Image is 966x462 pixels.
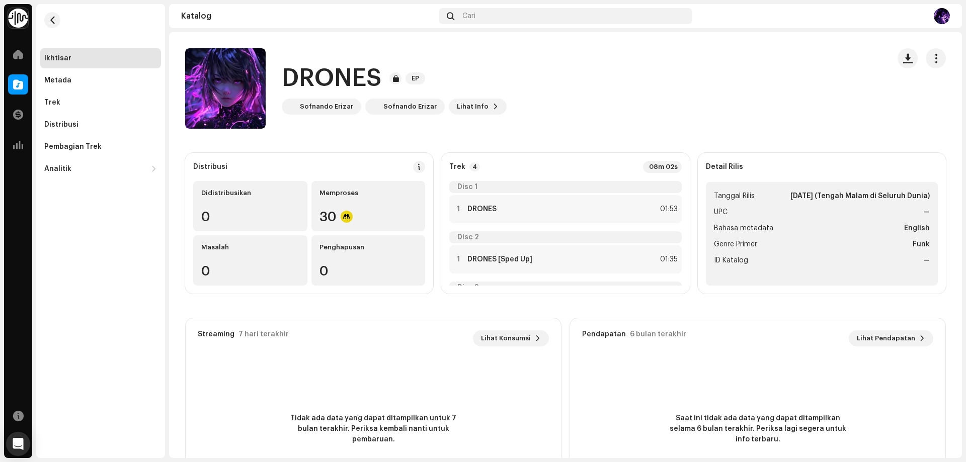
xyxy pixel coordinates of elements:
div: Metada [44,76,71,84]
div: 08m 02s [643,161,682,173]
span: Lihat Konsumsi [481,328,531,348]
strong: — [923,254,930,266]
span: EP [406,72,425,84]
span: Lihat Pendapatan [857,328,915,348]
strong: Funk [913,238,930,250]
img: 2c60cf88-d7ce-4783-b040-f2c863d21ab2 [284,101,296,113]
div: 01:53 [656,203,678,215]
re-m-nav-item: Trek [40,93,161,113]
p-badge: 4 [469,162,480,171]
div: Pendapatan [582,330,626,338]
re-m-nav-dropdown: Analitik [40,159,161,179]
span: Genre Primer [714,238,757,250]
span: Saat ini tidak ada data yang dapat ditampilkan selama 6 bulan terakhir. Periksa lagi segera untuk... [667,413,848,445]
div: Disc 2 [449,231,681,243]
span: UPC [714,206,728,218]
div: 01:35 [656,253,678,265]
div: Disc 1 [449,181,681,193]
strong: — [923,206,930,218]
div: Open Intercom Messenger [6,432,30,456]
img: 0f74c21f-6d1c-4dbc-9196-dbddad53419e [8,8,28,28]
div: Ikhtisar [44,54,71,62]
strong: Detail Rilis [706,163,743,171]
strong: [DATE] (Tengah Malam di Seluruh Dunia) [790,190,930,202]
div: Katalog [181,12,435,20]
strong: English [904,222,930,234]
strong: DRONES [467,205,497,213]
re-m-nav-item: Pembagian Trek [40,137,161,157]
re-m-nav-item: Distribusi [40,115,161,135]
div: Streaming [198,330,234,338]
div: 7 hari terakhir [238,330,289,338]
img: 447d8518-ca6d-4be0-9ef6-736020de5490 [934,8,950,24]
button: Lihat Pendapatan [849,330,933,346]
div: Distribusi [193,163,227,171]
span: Lihat Info [457,97,489,117]
span: Tanggal Rilis [714,190,755,202]
span: Cari [462,12,475,20]
span: Tidak ada data yang dapat ditampilkan untuk 7 bulan terakhir. Periksa kembali nanti untuk pembaruan. [283,413,464,445]
div: Analitik [44,165,71,173]
div: Sofnando Erizar [383,103,437,111]
span: ID Katalog [714,254,748,266]
strong: Trek [449,163,465,171]
span: Bahasa metadata [714,222,773,234]
div: 6 bulan terakhir [630,330,686,338]
div: Masalah [201,243,299,251]
div: Sofnando Erizar [300,103,353,111]
div: Disc 3 [449,282,681,294]
re-m-nav-item: Ikhtisar [40,48,161,68]
img: 16a03763-3518-4d74-8032-4de32c67e56e [367,101,379,113]
div: Trek [44,99,60,107]
h1: DRONES [282,62,381,95]
div: Penghapusan [319,243,418,251]
button: Lihat Konsumsi [473,330,549,346]
re-m-nav-item: Metada [40,70,161,90]
div: Distribusi [44,121,78,129]
div: Memproses [319,189,418,197]
div: Didistribusikan [201,189,299,197]
strong: DRONES [Sped Up] [467,255,532,263]
button: Lihat Info [449,99,507,115]
div: Pembagian Trek [44,143,102,151]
